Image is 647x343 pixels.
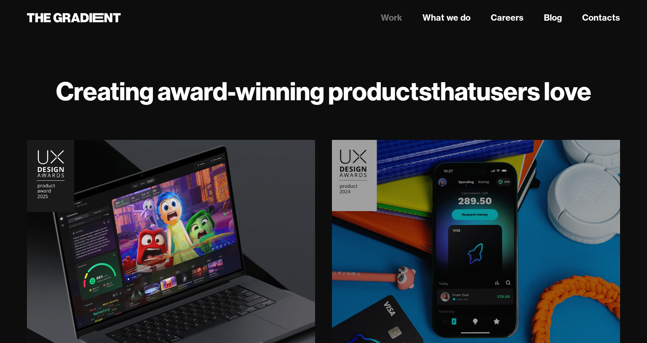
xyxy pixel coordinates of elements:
[27,76,620,106] h1: Creating award-winning products users love
[422,11,471,24] a: What we do
[544,11,562,24] a: Blog
[582,11,620,24] a: Contacts
[491,11,524,24] a: Careers
[381,11,402,24] a: Work
[431,75,476,107] strong: that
